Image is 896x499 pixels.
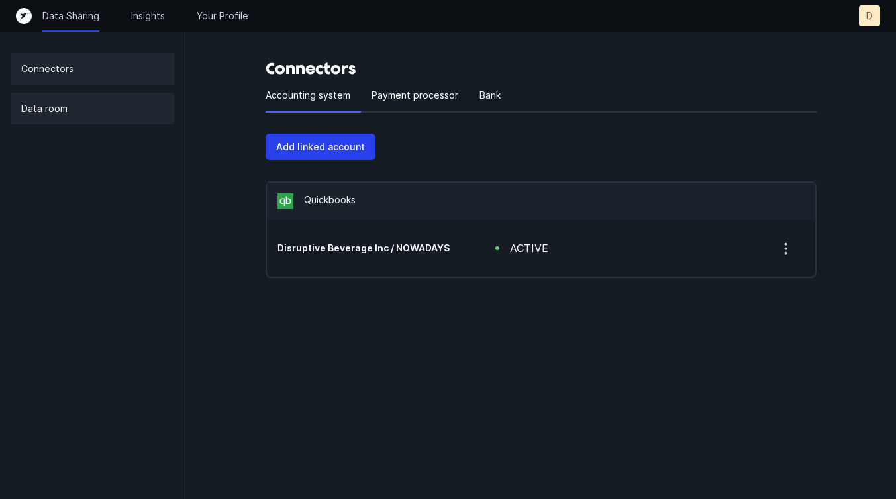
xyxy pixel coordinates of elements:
button: Add linked account [266,134,375,160]
a: Data Sharing [42,9,99,23]
h3: Connectors [266,58,817,79]
a: Insights [131,9,165,23]
p: Add linked account [276,139,365,155]
p: Quickbooks [304,193,356,209]
p: Payment processor [372,87,458,103]
button: D [859,5,880,26]
div: active [510,240,548,256]
a: Connectors [11,53,174,85]
p: Connectors [21,61,74,77]
p: D [866,9,873,23]
a: Data room [11,93,174,124]
div: account ending [277,242,453,255]
h5: Disruptive Beverage Inc / NOWADAYS [277,242,453,255]
p: Accounting system [266,87,350,103]
a: Your Profile [197,9,248,23]
p: Data room [21,101,68,116]
p: Bank [479,87,501,103]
